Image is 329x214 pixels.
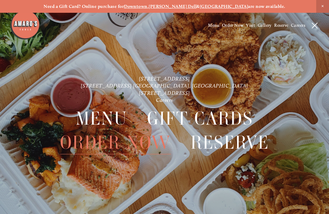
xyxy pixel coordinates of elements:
[147,4,149,9] strong: ,
[208,23,219,28] a: Menu
[156,97,173,103] a: Careers
[139,89,190,96] a: [STREET_ADDRESS]
[200,4,248,9] a: [GEOGRAPHIC_DATA]
[60,131,171,154] a: Order Now
[139,75,190,82] a: [STREET_ADDRESS]
[274,23,288,28] a: Reserve
[147,107,253,130] span: Gift Cards
[246,23,255,28] a: Visit
[191,131,269,154] span: Reserve
[60,131,171,154] span: Order Now
[76,107,127,130] span: Menu
[44,4,124,9] strong: Need a Gift Card? Online purchase for
[81,82,248,89] a: [STREET_ADDRESS] [GEOGRAPHIC_DATA], [GEOGRAPHIC_DATA]
[248,4,285,9] strong: are now available.
[124,4,147,9] a: Downtown
[10,10,40,40] img: Amaro's Table
[291,23,305,28] a: Careers
[258,23,272,28] a: Gallery
[191,131,269,154] a: Reserve
[147,107,253,130] a: Gift Cards
[222,23,244,28] a: Order Now
[76,107,127,130] a: Menu
[149,4,196,9] a: [PERSON_NAME] Dell
[196,4,200,9] strong: &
